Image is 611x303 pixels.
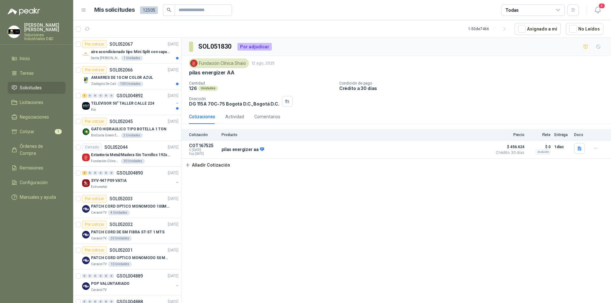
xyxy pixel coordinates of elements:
div: 0 [109,274,114,278]
div: 0 [109,171,114,175]
div: Cotizaciones [189,113,215,120]
div: Cerrado [82,143,102,151]
p: [DATE] [168,170,179,176]
a: Configuración [8,176,66,189]
span: search [167,8,171,12]
div: 0 [88,171,92,175]
img: Company Logo [82,257,90,264]
span: Solicitudes [20,84,42,91]
img: Company Logo [82,154,90,161]
div: Por adjudicar [237,43,272,51]
p: GSOL004890 [116,171,143,175]
p: aire acondicionado tipo Mini Split con capacidad de 12000 BTU a 110V o 220V [91,49,170,55]
div: Por cotizar [82,118,107,125]
a: 0 0 0 0 0 0 GSOL004889[DATE] Company LogoPOP VALUNTARIADOCaracol TV [82,272,180,293]
p: Caracol TV [91,210,107,215]
button: No Leídos [566,23,603,35]
p: Soluciones Industriales D&D [24,33,66,41]
div: 100 Unidades [117,81,143,86]
p: SOL052044 [104,145,128,149]
p: BioCosta Green Energy S.A.S [91,133,120,138]
p: Santa [PERSON_NAME] [91,56,120,61]
div: 0 [104,93,109,98]
p: Cotización [189,133,218,137]
p: Caracol TV [91,287,107,293]
span: Exp: [DATE] [189,152,218,156]
span: Configuración [20,179,48,186]
a: Remisiones [8,162,66,174]
p: Entrega [554,133,570,137]
div: 0 [104,171,109,175]
p: SOL052031 [109,248,133,252]
a: CerradoSOL052044[DATE] Company LogoEstantería Metal/Madera Sin Tornillos 192x100x50 cm 5 Niveles ... [73,141,181,167]
p: [DATE] [168,196,179,202]
div: 1 - 50 de 7466 [468,24,509,34]
a: Cotizar1 [8,126,66,138]
div: Por cotizar [82,66,107,74]
div: 1 [82,93,87,98]
div: 1 Unidades [121,56,143,61]
div: 4 Unidades [108,210,130,215]
button: Añadir Cotización [181,159,234,171]
span: Manuales y ayuda [20,194,56,201]
p: Fundación Clínica Shaio [91,159,120,164]
a: Por cotizarSOL052033[DATE] Company LogoPATCH CORD OPTICO MONOMODO 100MTSCaracol TV4 Unidades [73,192,181,218]
p: TELEVISOR 50" TALLER CALLE 224 [91,100,154,107]
p: pilas energizer aa [221,147,264,153]
p: [DATE] [168,273,179,279]
a: Licitaciones [8,96,66,108]
img: Company Logo [82,51,90,58]
span: Crédito 30 días [493,151,524,155]
h1: Mis solicitudes [94,5,135,15]
p: Cantidad [189,81,334,86]
img: Company Logo [82,205,90,213]
span: Tareas [20,70,34,77]
p: GATO HIDRAULICO TIPO BOTELLA 1 TON [91,126,166,132]
h3: SOL051830 [198,42,232,52]
p: Estantería Metal/Madera Sin Tornillos 192x100x50 cm 5 Niveles Gris [91,152,170,158]
p: Precio [493,133,524,137]
div: Por cotizar [82,40,107,48]
p: AMARRES DE 10 CM COLOR AZUL [91,75,153,81]
p: GSOL004892 [116,93,143,98]
span: 12505 [140,6,158,14]
p: PATCH CORD DE SM FIBRA ST-ST 1 MTS [91,229,165,235]
div: Por cotizar [82,195,107,203]
div: 0 [93,171,98,175]
div: Unidades [198,86,218,91]
p: [DATE] [168,93,179,99]
div: 0 [93,93,98,98]
img: Company Logo [190,60,197,67]
span: Cotizar [20,128,34,135]
span: Inicio [20,55,30,62]
p: PATCH CORD OPTICO MONOMODO 100MTS [91,203,170,210]
img: Company Logo [8,26,20,38]
p: Zoologico De Cali [91,81,116,86]
p: Producto [221,133,489,137]
img: Company Logo [82,282,90,290]
p: Flete [528,133,551,137]
div: 0 [88,274,92,278]
p: pilas energizer AA [189,69,235,76]
button: Asignado a mi [515,23,561,35]
p: SOL052033 [109,196,133,201]
p: COT167525 [189,143,218,148]
p: [DATE] [168,222,179,228]
img: Company Logo [82,128,90,135]
p: SOL052032 [109,222,133,227]
div: Comentarios [254,113,280,120]
a: Por cotizarSOL052031[DATE] Company LogoPATCH CORD OPTICO MONOMODO 50 MTSCaracol TV10 Unidades [73,244,181,270]
div: 0 [98,93,103,98]
span: C: [DATE] [189,148,218,152]
div: Fundación Clínica Shaio [189,59,249,68]
a: Manuales y ayuda [8,191,66,203]
p: Caracol TV [91,262,107,267]
p: [DATE] [168,41,179,47]
span: Licitaciones [20,99,43,106]
p: Docs [574,133,587,137]
a: Tareas [8,67,66,79]
a: 1 0 0 0 0 0 GSOL004892[DATE] Company LogoTELEVISOR 50" TALLER CALLE 224Kia [82,92,180,112]
p: [DATE] [168,144,179,150]
div: 0 [98,274,103,278]
p: Dirección [189,97,279,101]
